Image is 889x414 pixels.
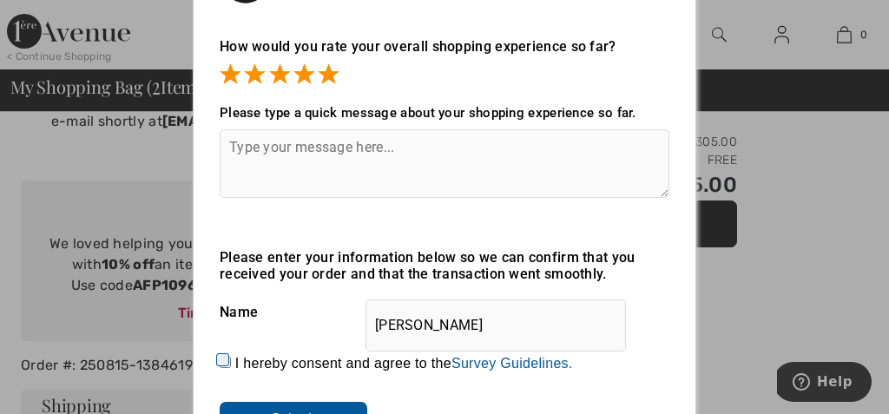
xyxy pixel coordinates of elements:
[220,249,669,282] div: Please enter your information below so we can confirm that you received your order and that the t...
[451,356,573,371] a: Survey Guidelines.
[220,21,669,88] div: How would you rate your overall shopping experience so far?
[40,12,76,28] span: Help
[235,356,573,371] label: I hereby consent and agree to the
[220,105,669,121] div: Please type a quick message about your shopping experience so far.
[220,291,669,334] div: Name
